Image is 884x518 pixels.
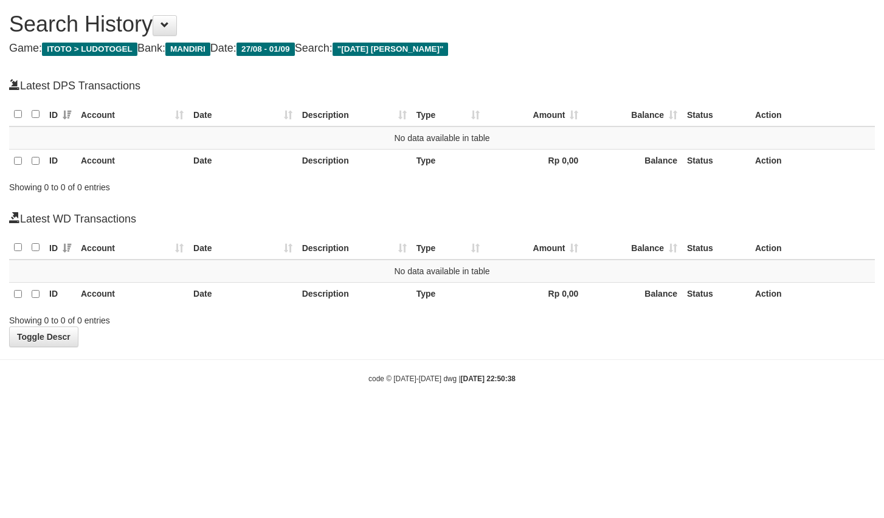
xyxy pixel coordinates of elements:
[44,282,76,306] th: ID
[9,212,875,226] h4: Latest WD Transactions
[44,150,76,173] th: ID
[583,236,682,260] th: Balance: activate to sort column ascending
[237,43,295,56] span: 27/08 - 01/09
[485,236,584,260] th: Amount: activate to sort column ascending
[9,309,359,326] div: Showing 0 to 0 of 0 entries
[412,103,485,126] th: Type: activate to sort column ascending
[9,326,78,347] a: Toggle Descr
[412,282,485,306] th: Type
[42,43,137,56] span: ITOTO > LUDOTOGEL
[165,43,210,56] span: MANDIRI
[583,150,682,173] th: Balance
[333,43,449,56] span: "[DATE] [PERSON_NAME]"
[188,150,297,173] th: Date
[461,375,516,383] strong: [DATE] 22:50:38
[188,282,297,306] th: Date
[76,150,188,173] th: Account
[9,126,875,150] td: No data available in table
[682,103,750,126] th: Status
[9,176,359,193] div: Showing 0 to 0 of 0 entries
[44,236,76,260] th: ID: activate to sort column ascending
[682,150,750,173] th: Status
[297,103,412,126] th: Description: activate to sort column ascending
[485,150,584,173] th: Rp 0,00
[750,236,875,260] th: Action
[583,282,682,306] th: Balance
[485,282,584,306] th: Rp 0,00
[682,236,750,260] th: Status
[750,282,875,306] th: Action
[297,282,412,306] th: Description
[44,103,76,126] th: ID: activate to sort column ascending
[9,260,875,283] td: No data available in table
[76,236,188,260] th: Account: activate to sort column ascending
[76,103,188,126] th: Account: activate to sort column ascending
[583,103,682,126] th: Balance: activate to sort column ascending
[9,12,875,36] h1: Search History
[368,375,516,383] small: code © [DATE]-[DATE] dwg |
[9,78,875,92] h4: Latest DPS Transactions
[188,236,297,260] th: Date: activate to sort column ascending
[750,103,875,126] th: Action
[76,282,188,306] th: Account
[188,103,297,126] th: Date: activate to sort column ascending
[412,150,485,173] th: Type
[297,236,412,260] th: Description: activate to sort column ascending
[750,150,875,173] th: Action
[297,150,412,173] th: Description
[682,282,750,306] th: Status
[485,103,584,126] th: Amount: activate to sort column ascending
[412,236,485,260] th: Type: activate to sort column ascending
[9,43,875,55] h4: Game: Bank: Date: Search:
